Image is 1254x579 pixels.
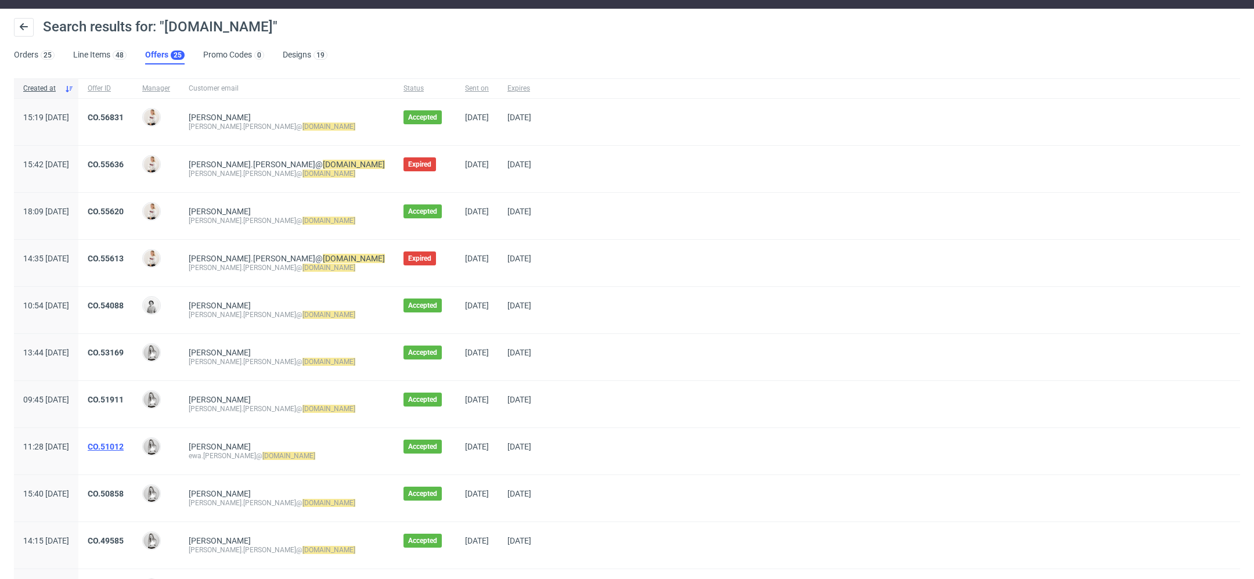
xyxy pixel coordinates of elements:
[189,536,251,545] a: [PERSON_NAME]
[465,301,489,310] span: [DATE]
[189,489,251,498] a: [PERSON_NAME]
[189,498,385,508] div: [PERSON_NAME].[PERSON_NAME]@
[143,438,160,455] img: Dominika Herszel
[189,160,385,169] span: [PERSON_NAME].[PERSON_NAME]@
[408,207,437,216] span: Accepted
[408,301,437,310] span: Accepted
[189,84,385,93] span: Customer email
[507,113,531,122] span: [DATE]
[507,84,531,93] span: Expires
[465,113,489,122] span: [DATE]
[507,348,531,357] span: [DATE]
[23,301,69,310] span: 10:54 [DATE]
[189,113,251,122] a: [PERSON_NAME]
[143,109,160,125] img: Mari Fok
[23,395,69,404] span: 09:45 [DATE]
[408,254,431,263] span: Expired
[189,404,385,413] div: [PERSON_NAME].[PERSON_NAME]@
[302,499,355,507] mark: [DOMAIN_NAME]
[23,254,69,263] span: 14:35 [DATE]
[507,254,531,263] span: [DATE]
[465,536,489,545] span: [DATE]
[189,310,385,319] div: [PERSON_NAME].[PERSON_NAME]@
[143,156,160,172] img: Mari Fok
[88,113,124,122] a: CO.56831
[465,348,489,357] span: [DATE]
[302,217,355,225] mark: [DOMAIN_NAME]
[189,545,385,555] div: [PERSON_NAME].[PERSON_NAME]@
[507,536,531,545] span: [DATE]
[189,357,385,366] div: [PERSON_NAME].[PERSON_NAME]@
[465,395,489,404] span: [DATE]
[88,348,124,357] a: CO.53169
[44,51,52,59] div: 25
[323,160,385,169] mark: [DOMAIN_NAME]
[143,250,160,267] img: Mari Fok
[465,489,489,498] span: [DATE]
[507,160,531,169] span: [DATE]
[408,489,437,498] span: Accepted
[465,254,489,263] span: [DATE]
[23,348,69,357] span: 13:44 [DATE]
[507,207,531,216] span: [DATE]
[323,254,385,263] mark: [DOMAIN_NAME]
[23,442,69,451] span: 11:28 [DATE]
[189,254,385,263] span: [PERSON_NAME].[PERSON_NAME]@
[88,442,124,451] a: CO.51012
[189,442,251,451] a: [PERSON_NAME]
[73,46,127,64] a: Line Items48
[143,203,160,220] img: Mari Fok
[88,536,124,545] a: CO.49585
[145,46,185,64] a: Offers25
[116,51,124,59] div: 48
[302,170,355,178] mark: [DOMAIN_NAME]
[143,486,160,502] img: Dominika Herszel
[189,451,385,461] div: ewa.[PERSON_NAME]@
[88,160,124,169] a: CO.55636
[465,207,489,216] span: [DATE]
[316,51,325,59] div: 19
[465,442,489,451] span: [DATE]
[507,301,531,310] span: [DATE]
[88,395,124,404] a: CO.51911
[43,19,278,35] span: Search results for: "[DOMAIN_NAME]"
[23,536,69,545] span: 14:15 [DATE]
[507,395,531,404] span: [DATE]
[408,442,437,451] span: Accepted
[302,358,355,366] mark: [DOMAIN_NAME]
[23,160,69,169] span: 15:42 [DATE]
[23,489,69,498] span: 15:40 [DATE]
[143,297,160,314] img: Dudek Mariola
[408,536,437,545] span: Accepted
[465,84,489,93] span: Sent on
[174,51,182,59] div: 25
[189,216,385,225] div: [PERSON_NAME].[PERSON_NAME]@
[257,51,261,59] div: 0
[302,311,355,319] mark: [DOMAIN_NAME]
[88,301,124,310] a: CO.54088
[142,84,170,93] span: Manager
[88,489,124,498] a: CO.50858
[408,113,437,122] span: Accepted
[189,169,385,178] div: [PERSON_NAME].[PERSON_NAME]@
[302,264,355,272] mark: [DOMAIN_NAME]
[189,348,251,357] a: [PERSON_NAME]
[189,263,385,272] div: [PERSON_NAME].[PERSON_NAME]@
[23,207,69,216] span: 18:09 [DATE]
[88,207,124,216] a: CO.55620
[283,46,327,64] a: Designs19
[189,301,251,310] a: [PERSON_NAME]
[302,123,355,131] mark: [DOMAIN_NAME]
[189,395,251,404] a: [PERSON_NAME]
[507,489,531,498] span: [DATE]
[23,113,69,122] span: 15:19 [DATE]
[88,84,124,93] span: Offer ID
[23,84,60,93] span: Created at
[408,395,437,404] span: Accepted
[408,348,437,357] span: Accepted
[262,452,315,460] mark: [DOMAIN_NAME]
[143,533,160,549] img: Dominika Herszel
[189,122,385,131] div: [PERSON_NAME].[PERSON_NAME]@
[143,391,160,408] img: Dominika Herszel
[203,46,264,64] a: Promo Codes0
